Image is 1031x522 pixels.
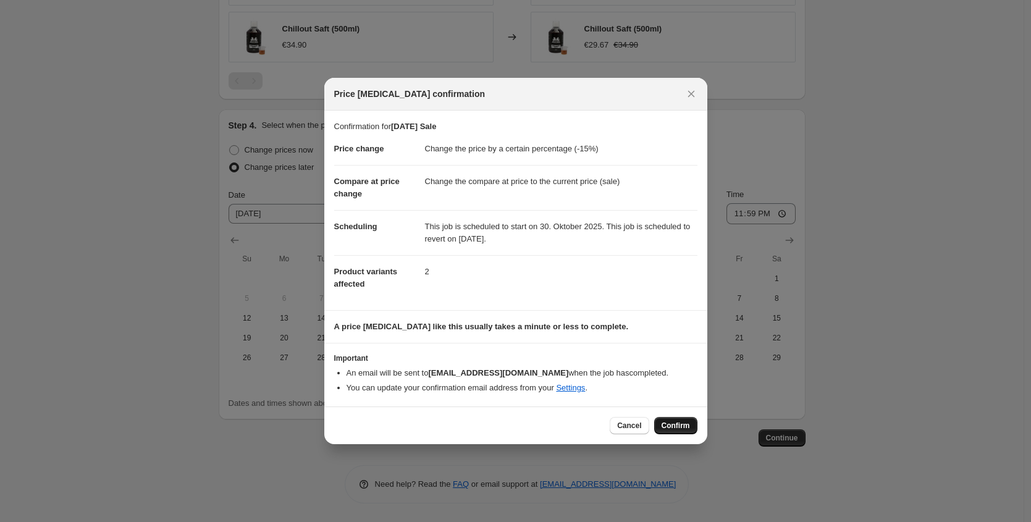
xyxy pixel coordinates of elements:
[334,144,384,153] span: Price change
[425,255,697,288] dd: 2
[334,353,697,363] h3: Important
[428,368,568,377] b: [EMAIL_ADDRESS][DOMAIN_NAME]
[334,222,377,231] span: Scheduling
[425,133,697,165] dd: Change the price by a certain percentage (-15%)
[347,382,697,394] li: You can update your confirmation email address from your .
[334,322,629,331] b: A price [MEDICAL_DATA] like this usually takes a minute or less to complete.
[347,367,697,379] li: An email will be sent to when the job has completed .
[334,88,486,100] span: Price [MEDICAL_DATA] confirmation
[683,85,700,103] button: Close
[654,417,697,434] button: Confirm
[662,421,690,431] span: Confirm
[425,165,697,198] dd: Change the compare at price to the current price (sale)
[334,177,400,198] span: Compare at price change
[391,122,436,131] b: [DATE] Sale
[556,383,585,392] a: Settings
[617,421,641,431] span: Cancel
[610,417,649,434] button: Cancel
[334,120,697,133] p: Confirmation for
[334,267,398,288] span: Product variants affected
[425,210,697,255] dd: This job is scheduled to start on 30. Oktober 2025. This job is scheduled to revert on [DATE].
